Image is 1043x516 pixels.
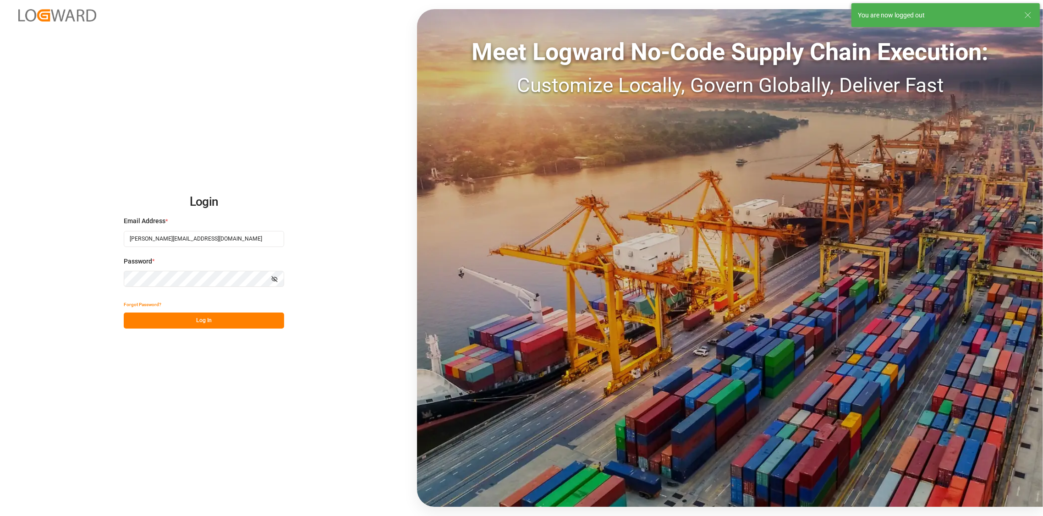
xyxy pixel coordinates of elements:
div: Customize Locally, Govern Globally, Deliver Fast [417,70,1043,100]
button: Log In [124,313,284,329]
input: Enter your email [124,231,284,247]
div: Meet Logward No-Code Supply Chain Execution: [417,34,1043,70]
button: Forgot Password? [124,296,161,313]
h2: Login [124,187,284,217]
img: Logward_new_orange.png [18,9,96,22]
span: Password [124,257,152,266]
div: You are now logged out [858,11,1016,20]
span: Email Address [124,216,165,226]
